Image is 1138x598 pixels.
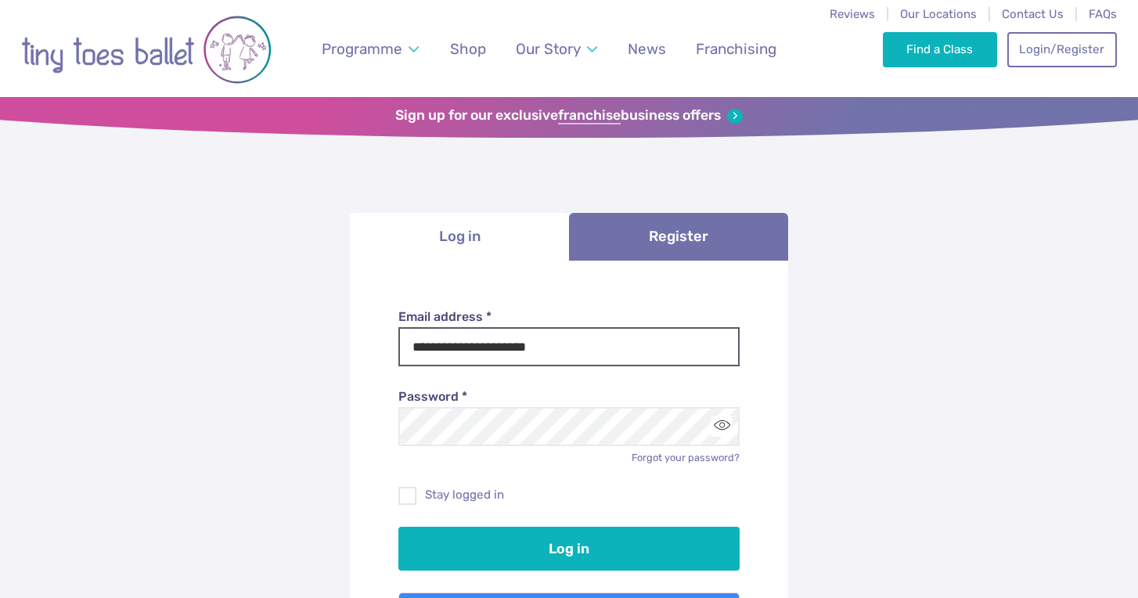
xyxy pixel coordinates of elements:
label: Password * [398,388,740,405]
label: Email address * [398,308,740,326]
button: Toggle password visibility [711,416,733,437]
button: Log in [398,527,740,571]
span: Shop [450,40,486,58]
span: Programme [322,40,402,58]
a: Register [569,213,788,261]
a: Programme [315,31,427,67]
a: Forgot your password? [632,452,740,463]
span: Our Story [516,40,581,58]
a: Login/Register [1007,32,1117,67]
a: Our Locations [900,7,977,21]
label: Stay logged in [398,487,740,503]
span: Franchising [696,40,776,58]
a: Sign up for our exclusivefranchisebusiness offers [395,107,742,124]
a: News [620,31,673,67]
a: Shop [443,31,494,67]
a: FAQs [1089,7,1117,21]
a: Our Story [509,31,605,67]
a: Franchising [689,31,784,67]
a: Find a Class [883,32,998,67]
img: tiny toes ballet [21,10,272,89]
span: News [628,40,666,58]
strong: franchise [558,107,621,124]
a: Reviews [830,7,875,21]
a: Contact Us [1002,7,1064,21]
